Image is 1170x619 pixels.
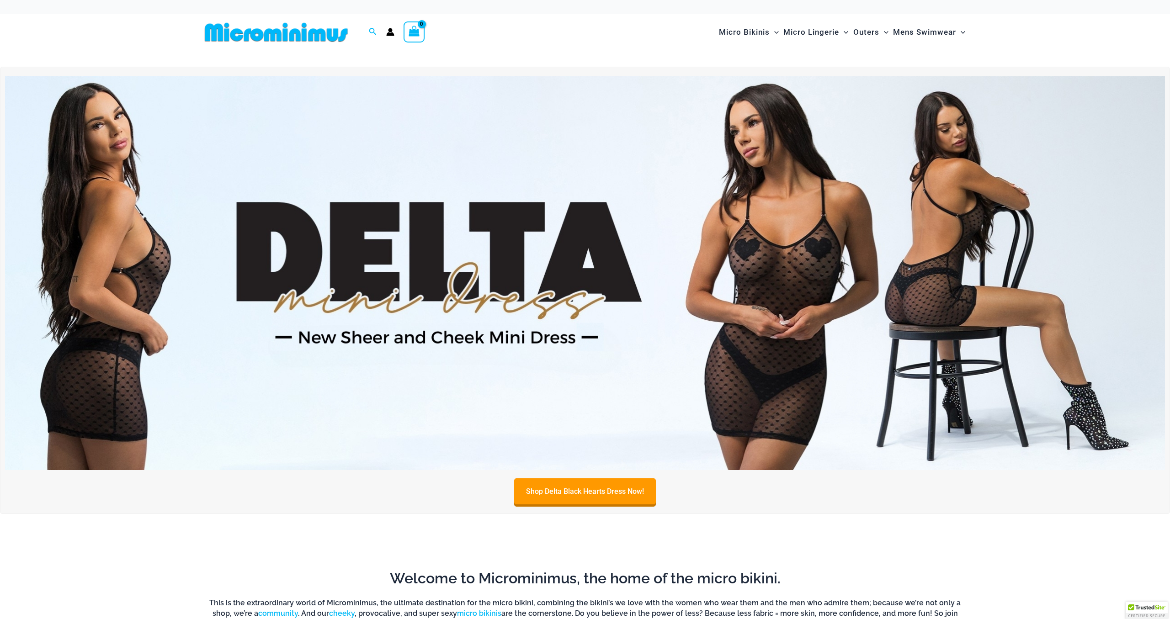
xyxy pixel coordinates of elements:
[781,18,851,46] a: Micro LingerieMenu ToggleMenu Toggle
[853,21,879,44] span: Outers
[719,21,770,44] span: Micro Bikinis
[369,26,377,38] a: Search icon link
[770,21,779,44] span: Menu Toggle
[891,18,968,46] a: Mens SwimwearMenu ToggleMenu Toggle
[839,21,848,44] span: Menu Toggle
[717,18,781,46] a: Micro BikinisMenu ToggleMenu Toggle
[258,609,298,618] a: community
[851,18,891,46] a: OutersMenu ToggleMenu Toggle
[5,76,1165,471] img: Delta Black Hearts Dress
[879,21,888,44] span: Menu Toggle
[893,21,956,44] span: Mens Swimwear
[201,22,351,42] img: MM SHOP LOGO FLAT
[514,478,656,504] a: Shop Delta Black Hearts Dress Now!
[404,21,425,42] a: View Shopping Cart, empty
[783,21,839,44] span: Micro Lingerie
[1126,602,1168,619] div: TrustedSite Certified
[956,21,965,44] span: Menu Toggle
[329,609,355,618] a: cheeky
[208,569,962,588] h2: Welcome to Microminimus, the home of the micro bikini.
[457,609,501,618] a: micro bikinis
[715,17,969,48] nav: Site Navigation
[386,28,394,36] a: Account icon link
